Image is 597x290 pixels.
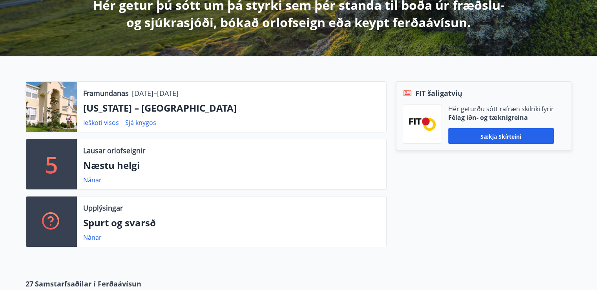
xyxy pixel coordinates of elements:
font: 27 [26,279,33,288]
font: Upplýsingar [83,203,123,213]
font: [US_STATE] – [GEOGRAPHIC_DATA] [83,101,237,114]
font: Samstarfsaðilar í Ferðaávísun [35,279,141,288]
button: Sækja skírteini [448,128,554,144]
img: FPQVkF9lTnNbbaRSFyT17YYeljoOGk5m51IhT0bO.png [409,117,436,130]
font: Næstu helgi [83,159,140,172]
font: Nánar [83,233,102,242]
font: Spurt og svarsð [83,216,156,229]
font: FIT šaligatvių [415,88,462,98]
font: Ieškoti visos [83,118,119,127]
font: Nánar [83,176,102,184]
font: Sjá knygos [125,118,156,127]
font: [DATE]–[DATE] [132,88,179,98]
font: 5 [45,149,58,179]
font: Framundanas [83,88,129,98]
font: Lausar orlofseignir [83,146,145,155]
font: Félag iðn- og tæknigreina [448,113,528,122]
font: Hér geturðu sótt rafræn skilríki fyrir [448,105,554,113]
font: Sækja skírteini [480,132,521,140]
